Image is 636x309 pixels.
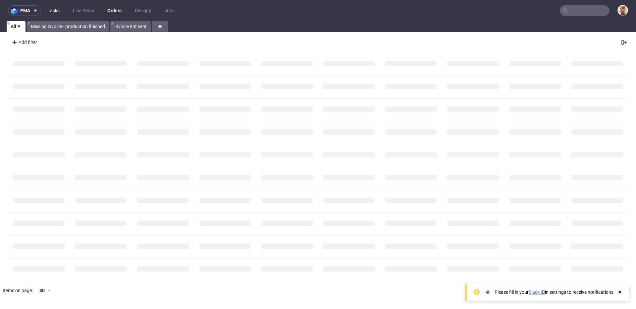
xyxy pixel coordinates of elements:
div: Please fill in your in settings to receive notifications [495,289,613,295]
a: Orders [103,5,126,16]
a: Designs [131,5,155,16]
a: Line Items [69,5,98,16]
img: Bartłomiej Leśniczuk [618,6,627,15]
a: Jobs [160,5,179,16]
a: Missing invoice - production finished [27,21,109,32]
div: 30 [35,286,47,295]
a: Tasks [44,5,64,16]
img: logo [11,7,20,15]
a: Slack ID [529,289,545,295]
span: Items on page: [3,287,33,294]
span: pma [20,8,30,13]
a: Invoice not sent [110,21,151,32]
a: All [7,21,26,32]
img: Slack [485,289,491,295]
div: Add filter [9,37,38,48]
button: pma [8,5,41,16]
